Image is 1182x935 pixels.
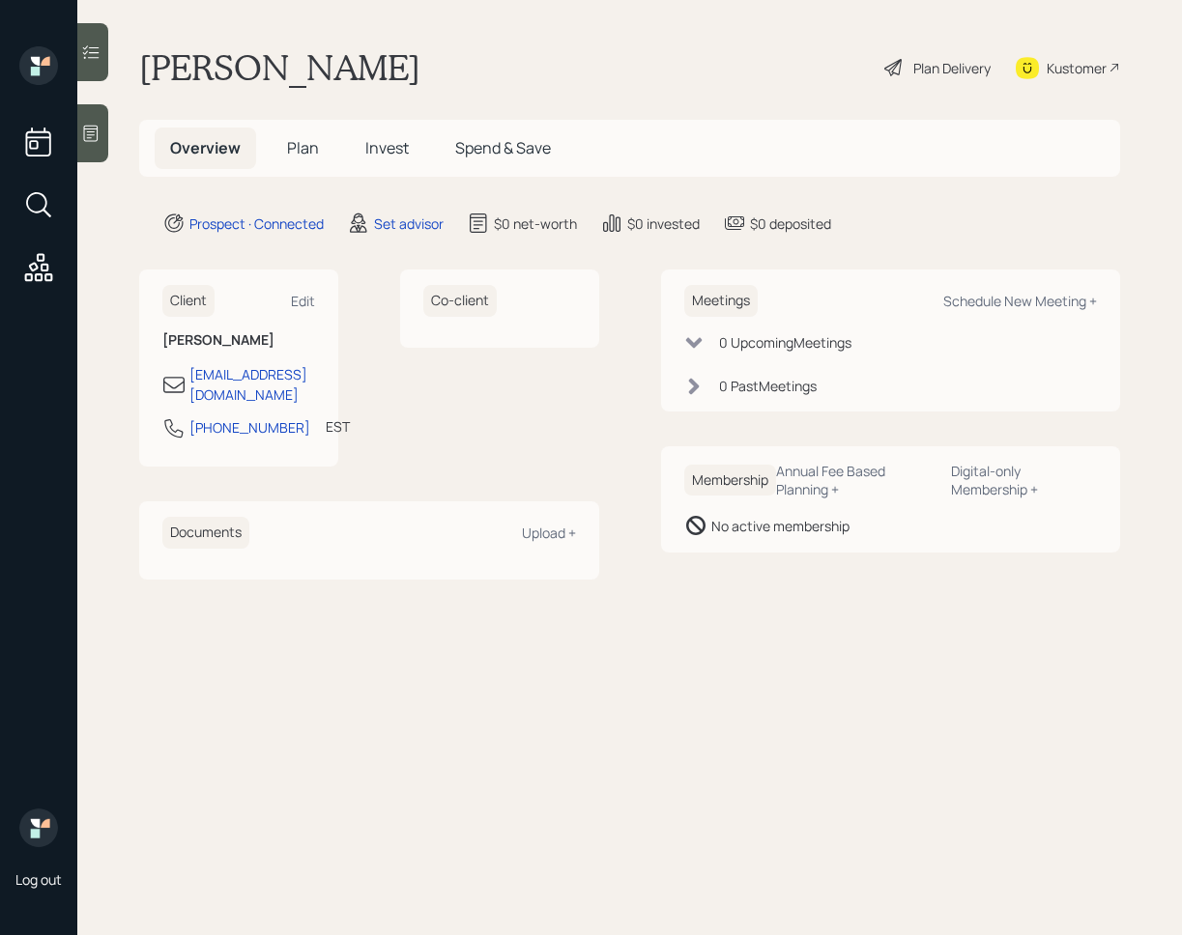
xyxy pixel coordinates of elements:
[189,364,315,405] div: [EMAIL_ADDRESS][DOMAIN_NAME]
[684,465,776,496] h6: Membership
[750,213,831,234] div: $0 deposited
[494,213,577,234] div: $0 net-worth
[170,137,241,158] span: Overview
[365,137,409,158] span: Invest
[189,417,310,438] div: [PHONE_NUMBER]
[162,332,315,349] h6: [PERSON_NAME]
[711,516,850,536] div: No active membership
[776,462,937,498] div: Annual Fee Based Planning +
[189,213,324,234] div: Prospect · Connected
[951,462,1097,498] div: Digital-only Membership +
[627,213,700,234] div: $0 invested
[291,292,315,310] div: Edit
[455,137,551,158] span: Spend & Save
[719,332,851,353] div: 0 Upcoming Meeting s
[913,58,991,78] div: Plan Delivery
[1047,58,1107,78] div: Kustomer
[162,517,249,549] h6: Documents
[943,292,1097,310] div: Schedule New Meeting +
[287,137,319,158] span: Plan
[19,808,58,847] img: retirable_logo.png
[374,213,444,234] div: Set advisor
[15,870,62,889] div: Log out
[684,285,758,317] h6: Meetings
[522,524,576,542] div: Upload +
[719,376,817,396] div: 0 Past Meeting s
[326,416,350,437] div: EST
[423,285,497,317] h6: Co-client
[162,285,215,317] h6: Client
[139,46,420,89] h1: [PERSON_NAME]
